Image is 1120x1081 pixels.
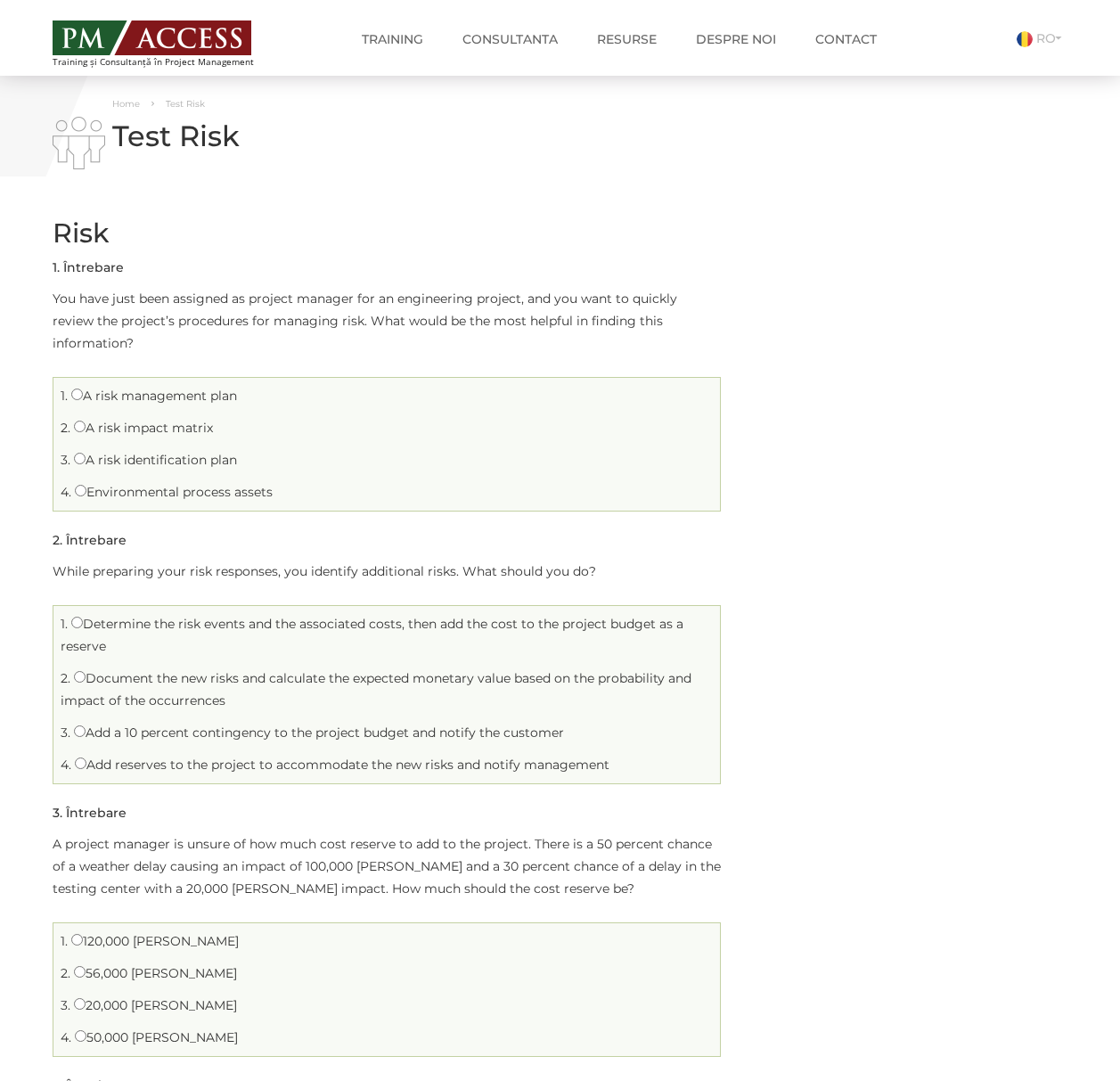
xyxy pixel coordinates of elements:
[71,933,239,949] label: 120,000 [PERSON_NAME]
[74,453,86,464] input: A risk identification plan
[71,617,83,628] input: Determine the risk events and the associated costs, then add the cost to the project budget as a ...
[74,725,86,737] input: Add a 10 percent contingency to the project budget and notify the customer
[74,725,564,741] label: Add a 10 percent contingency to the project budget and notify the customer
[61,933,68,949] span: 1.
[61,420,70,436] span: 2.
[61,388,68,404] span: 1.
[348,21,437,57] a: Training
[53,117,105,169] img: i-02.png
[112,98,140,110] a: Home
[74,452,237,468] label: A risk identification plan
[61,997,70,1013] span: 3.
[53,259,57,275] span: 1
[61,725,70,741] span: 3.
[449,21,571,57] a: Consultanta
[61,670,691,708] label: Document the new risks and calculate the expected monetary value based on the probability and imp...
[61,452,70,468] span: 3.
[584,21,670,57] a: Resurse
[53,120,721,152] h1: Test Risk
[61,616,68,632] span: 1.
[61,1029,71,1045] span: 4.
[802,21,890,57] a: Contact
[74,671,86,683] input: Document the new risks and calculate the expected monetary value based on the probability and imp...
[75,758,86,769] input: Add reserves to the project to accommodate the new risks and notify management
[1017,30,1068,46] a: RO
[53,561,721,583] p: While preparing your risk responses, you identify additional risks. What should you do?
[71,388,237,404] label: A risk management plan
[75,757,609,773] label: Add reserves to the project to accommodate the new risks and notify management
[74,965,237,981] label: 56,000 [PERSON_NAME]
[166,98,205,110] span: Test Risk
[53,805,60,821] span: 3
[61,965,70,981] span: 2.
[61,757,71,773] span: 4.
[53,57,287,67] span: Training și Consultanță în Project Management
[61,484,71,500] span: 4.
[53,833,721,900] p: A project manager is unsure of how much cost reserve to add to the project. There is a 50 percent...
[71,389,83,400] input: A risk management plan
[74,421,86,432] input: A risk impact matrix
[53,534,127,547] h5: . Întrebare
[61,616,683,654] label: Determine the risk events and the associated costs, then add the cost to the project budget as a ...
[74,420,213,436] label: A risk impact matrix
[683,21,789,57] a: Despre noi
[74,998,86,1010] input: 20,000 [PERSON_NAME]
[53,532,60,548] span: 2
[53,218,721,248] h2: Risk
[71,934,83,946] input: 120,000 [PERSON_NAME]
[53,20,251,55] img: PM ACCESS - Echipa traineri si consultanti certificati PMP: Narciss Popescu, Mihai Olaru, Monica ...
[53,15,287,67] a: Training și Consultanță în Project Management
[53,261,124,274] h5: . Întrebare
[75,485,86,496] input: Environmental process assets
[53,288,721,355] p: You have just been assigned as project manager for an engineering project, and you want to quickl...
[53,807,127,820] h5: . Întrebare
[1017,31,1033,47] img: Romana
[75,1029,238,1045] label: 50,000 [PERSON_NAME]
[75,484,273,500] label: Environmental process assets
[75,1030,86,1042] input: 50,000 [PERSON_NAME]
[74,966,86,978] input: 56,000 [PERSON_NAME]
[74,997,237,1013] label: 20,000 [PERSON_NAME]
[61,670,70,686] span: 2.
